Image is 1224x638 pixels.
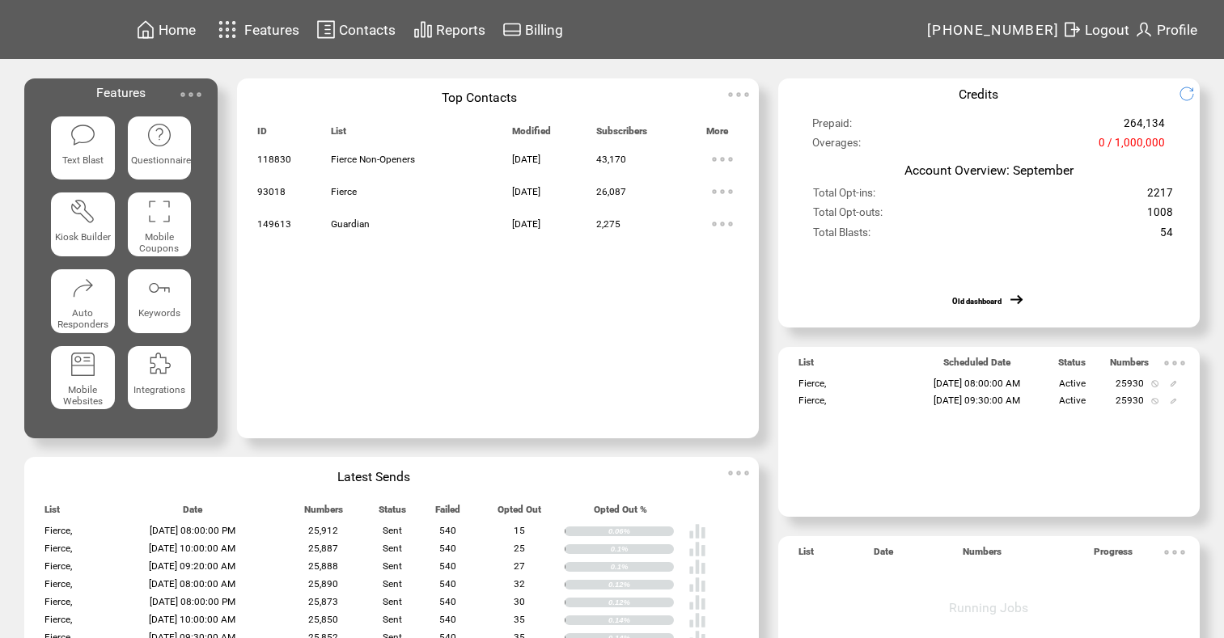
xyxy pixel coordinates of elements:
[146,275,172,301] img: keywords.svg
[128,192,192,256] a: Mobile Coupons
[722,457,755,489] img: ellypsis.svg
[706,143,739,175] img: ellypsis.svg
[514,543,525,554] span: 25
[813,226,870,246] span: Total Blasts:
[70,351,95,377] img: mobile-websites.svg
[439,560,456,572] span: 540
[379,504,406,522] span: Status
[798,378,826,389] span: Fierce,
[798,546,814,564] span: List
[502,19,522,40] img: creidtcard.svg
[1116,378,1144,389] span: 25930
[57,307,108,330] span: Auto Responders
[1058,357,1086,375] span: Status
[150,596,235,607] span: [DATE] 08:00:00 PM
[63,384,103,407] span: Mobile Websites
[383,525,402,536] span: Sent
[413,19,433,40] img: chart.svg
[688,594,706,611] img: poll%20-%20white.svg
[331,125,346,144] span: List
[514,560,525,572] span: 27
[608,598,674,607] div: 0.12%
[146,122,172,148] img: questionnaire.svg
[70,122,95,148] img: text-blast.svg
[1151,380,1158,387] img: notallowed.svg
[51,269,115,333] a: Auto Responders
[411,17,488,42] a: Reports
[133,17,198,42] a: Home
[133,384,185,395] span: Integrations
[904,163,1074,178] span: Account Overview: September
[55,231,111,243] span: Kiosk Builder
[813,206,883,226] span: Total Opt-outs:
[1085,22,1129,38] span: Logout
[1170,398,1177,405] img: edit.svg
[183,504,202,522] span: Date
[688,558,706,576] img: poll%20-%20white.svg
[439,525,456,536] span: 540
[1147,206,1173,226] span: 1008
[813,187,875,206] span: Total Opt-ins:
[44,560,72,572] span: Fierce,
[146,198,172,224] img: coupons.svg
[131,154,191,166] span: Questionnaire
[1147,187,1173,206] span: 2217
[706,175,739,208] img: ellypsis.svg
[611,544,674,554] div: 0.1%
[308,560,338,572] span: 25,888
[308,578,338,589] span: 25,890
[952,297,1002,306] a: Old dashboard
[44,614,72,625] span: Fierce,
[1134,19,1154,40] img: profile.svg
[1110,357,1149,375] span: Numbers
[812,117,852,137] span: Prepaid:
[1099,137,1165,156] span: 0 / 1,000,000
[308,543,338,554] span: 25,887
[934,395,1020,406] span: [DATE] 09:30:00 AM
[512,186,540,197] span: [DATE]
[44,525,72,536] span: Fierce,
[1179,86,1207,102] img: refresh.png
[608,580,674,589] div: 0.12%
[514,578,525,589] span: 32
[798,357,814,375] span: List
[304,504,343,522] span: Numbers
[257,218,291,230] span: 149613
[1059,395,1086,406] span: Active
[498,504,541,522] span: Opted Out
[1094,546,1133,564] span: Progress
[314,17,398,42] a: Contacts
[308,614,338,625] span: 25,850
[1151,398,1158,405] img: notallowed.svg
[139,231,179,254] span: Mobile Coupons
[331,218,370,230] span: Guardian
[514,614,525,625] span: 35
[927,22,1060,38] span: [PHONE_NUMBER]
[611,562,674,572] div: 0.1%
[439,543,456,554] span: 540
[722,78,755,111] img: ellypsis.svg
[439,578,456,589] span: 540
[688,576,706,594] img: poll%20-%20white.svg
[128,269,192,333] a: Keywords
[44,543,72,554] span: Fierce,
[500,17,565,42] a: Billing
[257,125,267,144] span: ID
[136,19,155,40] img: home.svg
[128,346,192,410] a: Integrations
[1160,226,1173,246] span: 54
[949,600,1028,615] span: Running Jobs
[214,16,242,43] img: features.svg
[963,546,1002,564] span: Numbers
[51,116,115,180] a: Text Blast
[331,186,357,197] span: Fierce
[138,307,180,319] span: Keywords
[525,22,563,38] span: Billing
[435,504,460,522] span: Failed
[331,154,415,165] span: Fierce Non-Openers
[149,578,235,589] span: [DATE] 08:00:00 AM
[308,525,338,536] span: 25,912
[70,275,95,301] img: auto-responders.svg
[596,186,626,197] span: 26,087
[128,116,192,180] a: Questionnaire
